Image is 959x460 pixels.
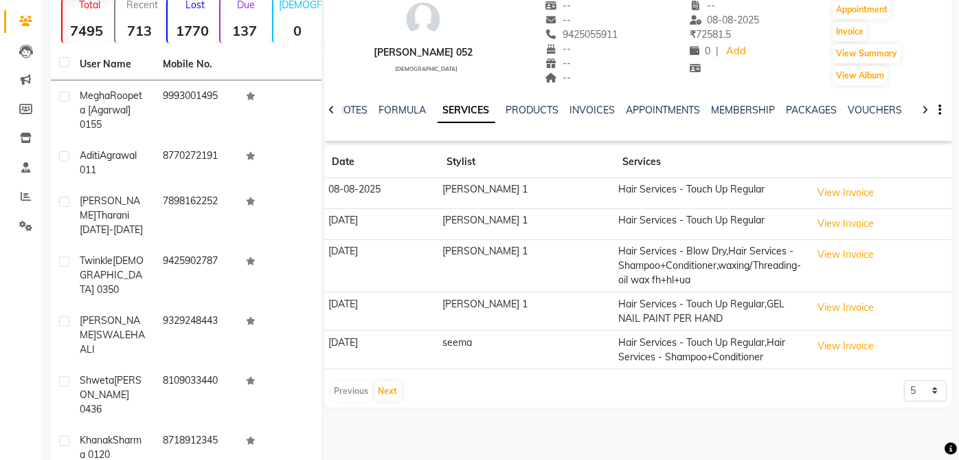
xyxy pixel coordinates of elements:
[690,14,760,26] span: 08-08-2025
[324,331,438,369] td: [DATE]
[614,178,807,209] td: Hair Services - Touch Up Regular
[545,28,618,41] span: 9425055911
[395,65,458,72] span: [DEMOGRAPHIC_DATA]
[811,244,880,265] button: View Invoice
[273,22,322,39] strong: 0
[155,245,238,305] td: 9425902787
[80,374,114,386] span: shweta
[614,331,807,369] td: Hair Services - Touch Up Regular,Hair Services - Shampoo+Conditioner
[438,292,614,331] td: [PERSON_NAME] 1
[80,149,137,176] span: Agrawal 011
[155,49,238,80] th: Mobile No.
[80,89,110,102] span: Megha
[168,22,216,39] strong: 1770
[787,104,837,116] a: PACKAGES
[690,28,731,41] span: 72581.5
[155,305,238,365] td: 9329248443
[570,104,616,116] a: INVOICES
[115,22,164,39] strong: 713
[614,292,807,331] td: Hair Services - Touch Up Regular,GEL NAIL PAINT PER HAND
[63,22,111,39] strong: 7495
[833,66,888,85] button: View Album
[374,45,473,60] div: [PERSON_NAME] 052
[614,239,807,292] td: Hair Services - Blow Dry,Hair Services - Shampoo+Conditioner,waxing/Threading- oil wax fh+hl+ua
[80,314,140,341] span: [PERSON_NAME]
[811,336,880,357] button: View Invoice
[80,374,142,415] span: [PERSON_NAME] 0436
[155,365,238,425] td: 8109033440
[690,28,696,41] span: ₹
[724,42,748,61] a: Add
[614,208,807,239] td: Hair Services - Touch Up Regular
[80,89,142,131] span: Roopeta [Agarwal] 0155
[811,297,880,318] button: View Invoice
[438,98,495,123] a: SERVICES
[848,104,903,116] a: VOUCHERS
[690,45,710,57] span: 0
[155,140,238,186] td: 8770272191
[506,104,559,116] a: PRODUCTS
[324,239,438,292] td: [DATE]
[80,434,113,446] span: Khanak
[438,146,614,178] th: Stylist
[221,22,269,39] strong: 137
[716,44,719,58] span: |
[833,44,901,63] button: View Summary
[155,186,238,245] td: 7898162252
[80,254,113,267] span: Twinkle
[712,104,776,116] a: MEMBERSHIP
[155,80,238,140] td: 9993001495
[324,146,438,178] th: Date
[80,149,100,162] span: Aditi
[811,213,880,234] button: View Invoice
[324,178,438,209] td: 08-08-2025
[80,329,145,355] span: SWALEHAALI
[545,43,571,55] span: --
[545,72,571,84] span: --
[545,14,571,26] span: --
[627,104,701,116] a: APPOINTMENTS
[438,178,614,209] td: [PERSON_NAME] 1
[324,208,438,239] td: [DATE]
[337,104,368,116] a: NOTES
[71,49,155,80] th: User Name
[80,209,143,236] span: Tharani [DATE]-[DATE]
[438,239,614,292] td: [PERSON_NAME] 1
[833,22,867,41] button: Invoice
[80,195,140,221] span: [PERSON_NAME]
[80,254,144,296] span: [DEMOGRAPHIC_DATA] 0350
[324,292,438,331] td: [DATE]
[811,182,880,204] button: View Invoice
[438,331,614,369] td: seema
[545,57,571,69] span: --
[614,146,807,178] th: Services
[375,382,401,401] button: Next
[438,208,614,239] td: [PERSON_NAME] 1
[379,104,427,116] a: FORMULA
